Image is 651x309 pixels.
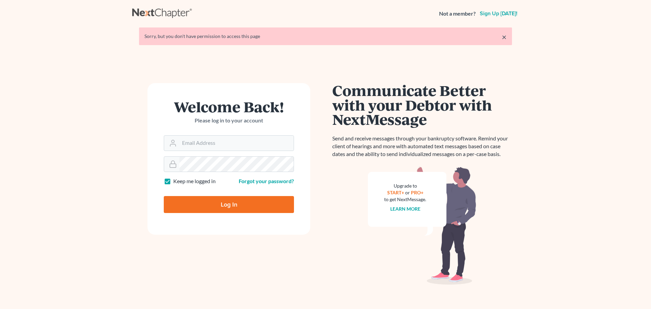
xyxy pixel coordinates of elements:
input: Log In [164,196,294,213]
a: START+ [387,190,404,195]
p: Please log in to your account [164,117,294,124]
h1: Welcome Back! [164,99,294,114]
strong: Not a member? [439,10,476,18]
a: Learn more [390,206,420,212]
a: PRO+ [411,190,423,195]
p: Send and receive messages through your bankruptcy software. Remind your client of hearings and mo... [332,135,512,158]
img: nextmessage_bg-59042aed3d76b12b5cd301f8e5b87938c9018125f34e5fa2b7a6b67550977c72.svg [368,166,476,285]
label: Keep me logged in [173,177,216,185]
div: Sorry, but you don't have permission to access this page [144,33,507,40]
div: Upgrade to [384,182,426,189]
h1: Communicate Better with your Debtor with NextMessage [332,83,512,127]
a: × [502,33,507,41]
span: or [405,190,410,195]
a: Sign up [DATE]! [478,11,519,16]
div: to get NextMessage. [384,196,426,203]
input: Email Address [179,136,294,151]
a: Forgot your password? [239,178,294,184]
